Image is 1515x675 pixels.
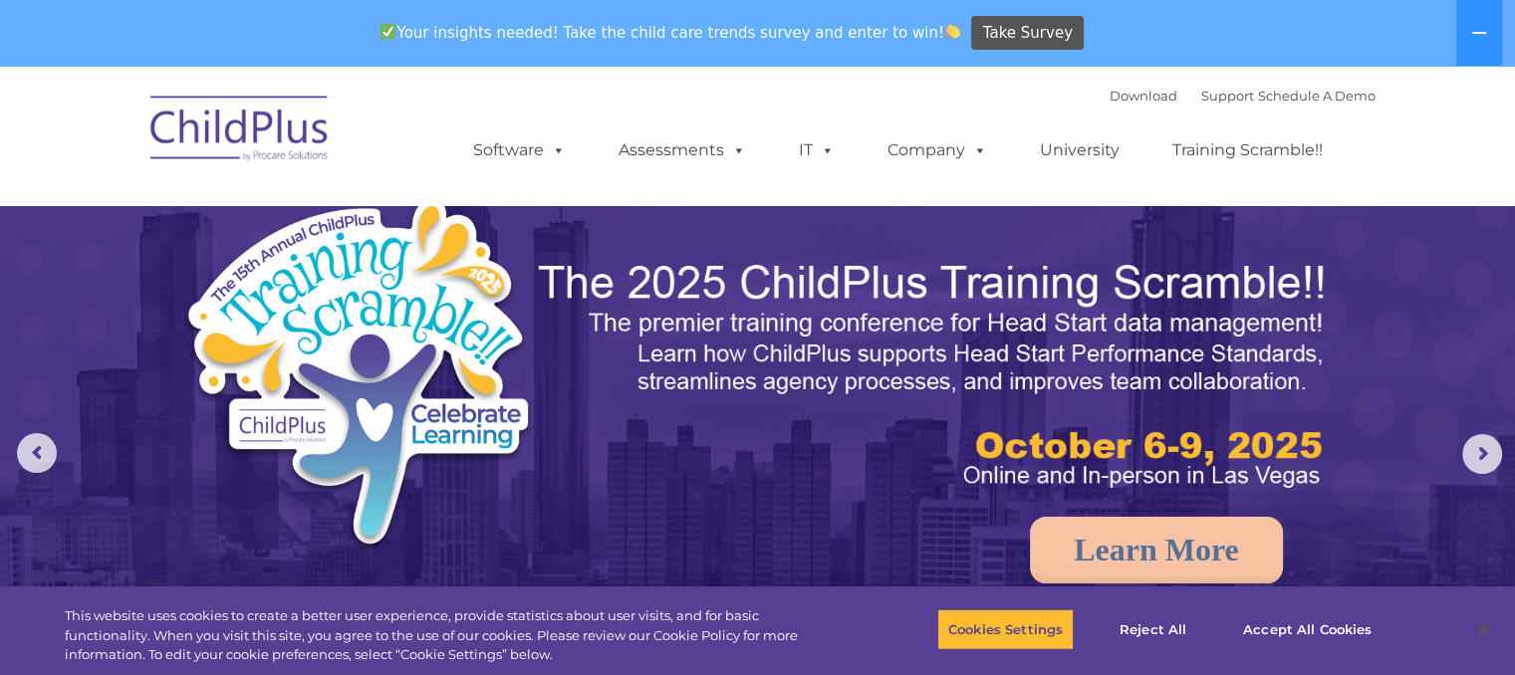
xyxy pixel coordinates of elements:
[937,608,1074,650] button: Cookies Settings
[945,24,960,39] img: 👏
[373,13,969,52] span: Your insights needed! Take the child care trends survey and enter to win!
[599,130,766,170] a: Assessments
[1110,88,1177,104] a: Download
[983,16,1073,51] span: Take Survey
[1461,607,1505,651] button: Close
[1232,608,1383,650] button: Accept All Cookies
[1201,88,1254,104] a: Support
[380,24,395,39] img: ✅
[140,82,340,181] img: ChildPlus by Procare Solutions
[65,606,834,665] div: This website uses cookies to create a better user experience, provide statistics about user visit...
[1110,88,1376,104] font: |
[1152,130,1343,170] a: Training Scramble!!
[1020,130,1139,170] a: University
[1030,517,1283,583] a: Learn More
[868,130,1007,170] a: Company
[277,213,362,228] span: Phone number
[1258,88,1376,104] a: Schedule A Demo
[971,16,1084,51] a: Take Survey
[453,130,586,170] a: Software
[1091,608,1215,650] button: Reject All
[779,130,855,170] a: IT
[277,131,338,146] span: Last name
